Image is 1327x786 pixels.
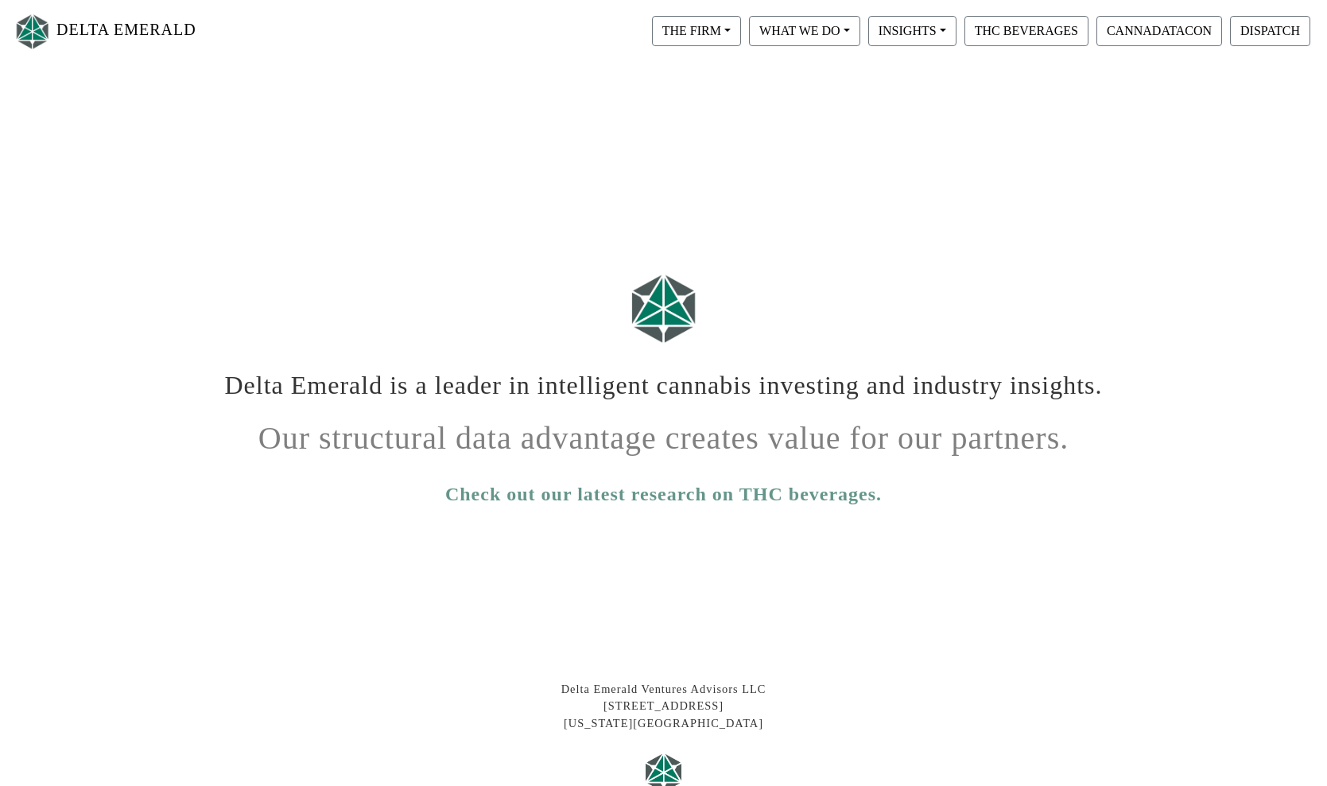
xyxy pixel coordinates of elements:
h1: Our structural data advantage creates value for our partners. [223,407,1105,457]
h1: Delta Emerald is a leader in intelligent cannabis investing and industry insights. [223,358,1105,400]
div: Delta Emerald Ventures Advisors LLC [STREET_ADDRESS] [US_STATE][GEOGRAPHIC_DATA] [211,681,1117,733]
a: DELTA EMERALD [13,6,196,56]
button: CANNADATACON [1096,16,1222,46]
a: THC BEVERAGES [960,23,1092,37]
a: CANNADATACON [1092,23,1226,37]
a: Check out our latest research on THC beverages. [445,480,882,508]
img: Logo [624,267,704,350]
button: THC BEVERAGES [964,16,1088,46]
button: INSIGHTS [868,16,956,46]
button: WHAT WE DO [749,16,860,46]
button: THE FIRM [652,16,741,46]
button: DISPATCH [1230,16,1310,46]
img: Logo [13,10,52,53]
a: DISPATCH [1226,23,1314,37]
